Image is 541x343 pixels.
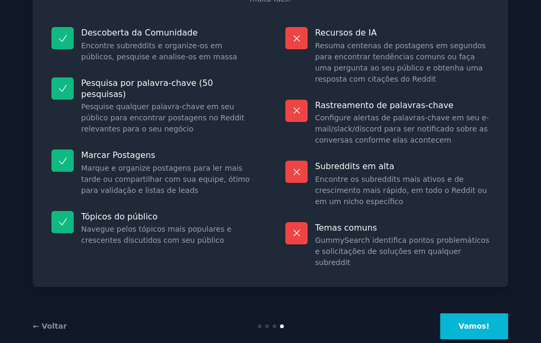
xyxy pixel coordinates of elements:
[315,175,487,206] font: Encontre os subreddits mais ativos e de crescimento mais rápido, em todo o Reddit ou em um nicho ...
[440,313,508,339] button: Vamos!
[81,28,198,38] font: Descoberta da Comunidade
[315,161,394,171] font: Subreddits em alta
[81,78,213,99] font: Pesquisa por palavra-chave (50 pesquisas)
[315,236,490,267] font: GummySearch identifica pontos problemáticos e solicitações de soluções em qualquer subreddit
[315,223,377,233] font: Temas comuns
[81,41,237,61] font: Encontre subreddits e organize-os em públicos, pesquise e analise-os em massa
[33,322,67,330] a: ← Voltar
[315,41,486,83] font: Resuma centenas de postagens em segundos para encontrar tendências comuns ou faça uma pergunta ao...
[315,100,453,110] font: Rastreamento de palavras-chave
[459,322,490,330] font: Vamos!
[81,102,245,133] font: Pesquise qualquer palavra-chave em seu público para encontrar postagens no Reddit relevantes para...
[315,28,377,38] font: Recursos de IA
[81,150,155,160] font: Marcar Postagens
[81,225,231,244] font: Navegue pelos tópicos mais populares e crescentes discutidos com seu público
[81,164,250,195] font: Marque e organize postagens para ler mais tarde ou compartilhar com sua equipe, ótimo para valida...
[315,113,489,144] font: Configure alertas de palavras-chave em seu e-mail/slack/discord para ser notificado sobre as conv...
[81,212,158,222] font: Tópicos do público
